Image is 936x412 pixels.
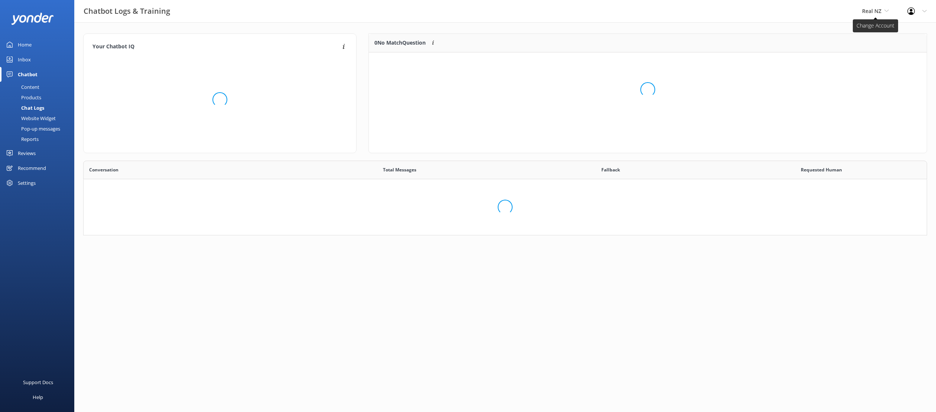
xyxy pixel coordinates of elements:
div: grid [369,52,927,127]
div: Settings [18,176,36,190]
h4: Your Chatbot IQ [92,43,340,51]
div: Content [4,82,39,92]
a: Products [4,92,74,103]
div: Home [18,37,32,52]
div: Reviews [18,146,36,161]
span: Conversation [89,166,118,173]
a: Reports [4,134,74,144]
p: 0 No Match Question [374,39,426,47]
div: Products [4,92,41,103]
a: Content [4,82,74,92]
h3: Chatbot Logs & Training [84,5,170,17]
a: Website Widget [4,113,74,123]
div: Chatbot [18,67,38,82]
img: yonder-white-logo.png [11,13,54,25]
div: Recommend [18,161,46,176]
a: Pop-up messages [4,123,74,134]
div: Pop-up messages [4,123,60,134]
div: grid [83,179,927,235]
div: Website Widget [4,113,56,123]
div: Support Docs [23,375,53,390]
div: Reports [4,134,39,144]
span: Real NZ [862,7,881,15]
div: Inbox [18,52,31,67]
a: Chat Logs [4,103,74,113]
div: Help [33,390,43,405]
div: Chat Logs [4,103,44,113]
